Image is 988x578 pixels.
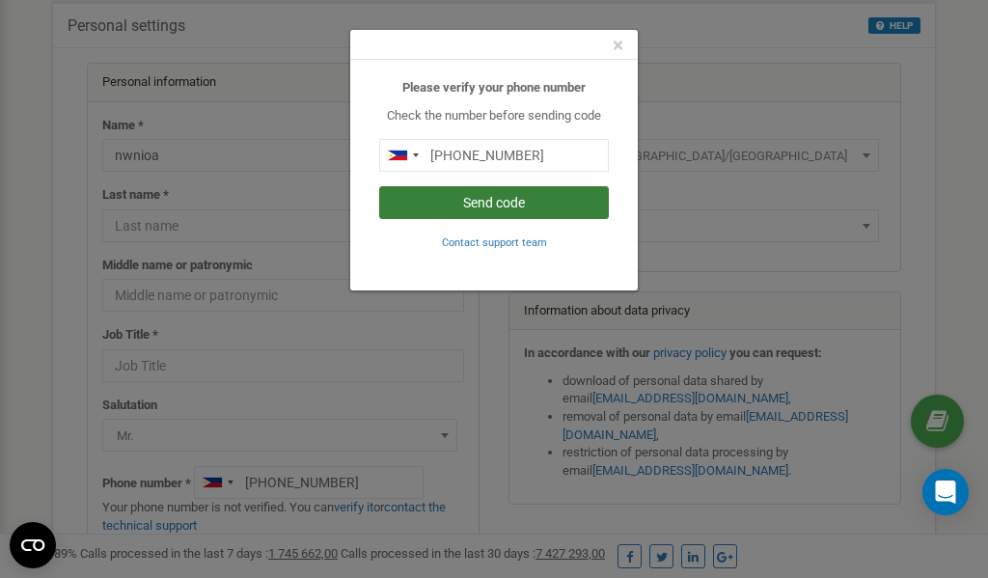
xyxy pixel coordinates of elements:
a: Contact support team [442,234,547,249]
div: Open Intercom Messenger [922,469,969,515]
p: Check the number before sending code [379,107,609,125]
small: Contact support team [442,236,547,249]
button: Send code [379,186,609,219]
div: Telephone country code [380,140,425,171]
span: × [613,34,623,57]
button: Open CMP widget [10,522,56,568]
button: Close [613,36,623,56]
b: Please verify your phone number [402,80,586,95]
input: 0905 123 4567 [379,139,609,172]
